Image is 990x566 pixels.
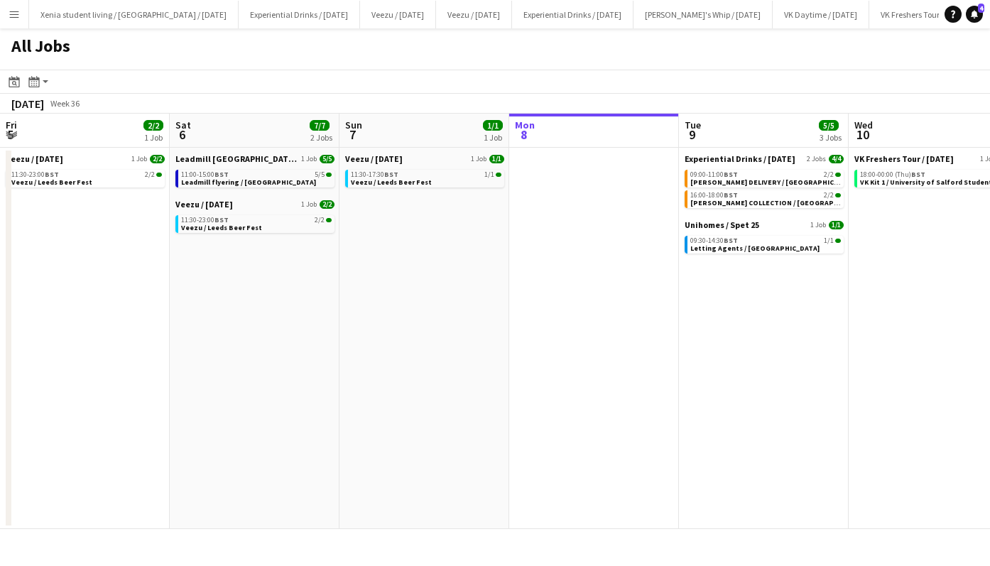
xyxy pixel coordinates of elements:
[854,153,954,164] span: VK Freshers Tour / Sept 25
[310,132,332,143] div: 2 Jobs
[911,170,925,179] span: BST
[690,171,738,178] span: 09:00-11:00
[6,153,165,164] a: Veezu / [DATE]1 Job2/2
[484,171,494,178] span: 1/1
[835,239,841,243] span: 1/1
[181,217,229,224] span: 11:30-23:00
[690,237,738,244] span: 09:30-14:30
[685,119,701,131] span: Tue
[326,218,332,222] span: 2/2
[11,170,162,186] a: 11:30-23:00BST2/2Veezu / Leeds Beer Fest
[214,170,229,179] span: BST
[326,173,332,177] span: 5/5
[6,119,17,131] span: Fri
[810,221,826,229] span: 1 Job
[690,170,841,186] a: 09:00-11:00BST2/2[PERSON_NAME] DELIVERY / [GEOGRAPHIC_DATA]
[835,173,841,177] span: 2/2
[384,170,398,179] span: BST
[181,171,229,178] span: 11:00-15:00
[690,198,869,207] span: Hammonds COLLECTION / Manchester
[724,190,738,200] span: BST
[724,236,738,245] span: BST
[214,215,229,224] span: BST
[301,200,317,209] span: 1 Job
[351,178,432,187] span: Veezu / Leeds Beer Fest
[175,153,334,164] a: Leadmill [GEOGRAPHIC_DATA] / [DATE]1 Job5/5
[436,1,512,28] button: Veezu / [DATE]
[47,98,82,109] span: Week 36
[685,219,759,230] span: Unihomes / Spet 25
[682,126,701,143] span: 9
[145,171,155,178] span: 2/2
[175,199,334,209] a: Veezu / [DATE]1 Job2/2
[484,132,502,143] div: 1 Job
[690,192,738,199] span: 16:00-18:00
[824,171,834,178] span: 2/2
[513,126,535,143] span: 8
[301,155,317,163] span: 1 Job
[978,4,984,13] span: 4
[820,132,842,143] div: 3 Jobs
[310,120,330,131] span: 7/7
[45,170,59,179] span: BST
[345,153,403,164] span: Veezu / September 2025
[471,155,486,163] span: 1 Job
[351,171,398,178] span: 11:30-17:30
[512,1,633,28] button: Experiential Drinks / [DATE]
[175,199,233,209] span: Veezu / September 2025
[824,192,834,199] span: 2/2
[181,178,316,187] span: Leadmill flyering / Sheffield
[239,1,360,28] button: Experiential Drinks / [DATE]
[685,219,844,256] div: Unihomes / Spet 251 Job1/109:30-14:30BST1/1Letting Agents / [GEOGRAPHIC_DATA]
[773,1,869,28] button: VK Daytime / [DATE]
[854,119,873,131] span: Wed
[320,155,334,163] span: 5/5
[483,120,503,131] span: 1/1
[351,170,501,186] a: 11:30-17:30BST1/1Veezu / Leeds Beer Fest
[11,97,44,111] div: [DATE]
[343,126,362,143] span: 7
[489,155,504,163] span: 1/1
[175,199,334,236] div: Veezu / [DATE]1 Job2/211:30-23:00BST2/2Veezu / Leeds Beer Fest
[144,132,163,143] div: 1 Job
[6,153,63,164] span: Veezu / September 2025
[156,173,162,177] span: 2/2
[690,178,857,187] span: Hammonds DELIVERY / Manchester
[360,1,436,28] button: Veezu / [DATE]
[11,178,92,187] span: Veezu / Leeds Beer Fest
[690,244,820,253] span: Letting Agents / Sheffield
[869,1,982,28] button: VK Freshers Tour / [DATE]
[345,119,362,131] span: Sun
[724,170,738,179] span: BST
[181,170,332,186] a: 11:00-15:00BST5/5Leadmill flyering / [GEOGRAPHIC_DATA]
[824,237,834,244] span: 1/1
[131,155,147,163] span: 1 Job
[685,219,844,230] a: Unihomes / Spet 251 Job1/1
[29,1,239,28] button: Xenia student living / [GEOGRAPHIC_DATA] / [DATE]
[345,153,504,164] a: Veezu / [DATE]1 Job1/1
[829,155,844,163] span: 4/4
[175,153,298,164] span: Leadmill Sheffield / Sept 25
[633,1,773,28] button: [PERSON_NAME]'s Whip / [DATE]
[685,153,795,164] span: Experiential Drinks / Sept 2025
[150,155,165,163] span: 2/2
[690,236,841,252] a: 09:30-14:30BST1/1Letting Agents / [GEOGRAPHIC_DATA]
[515,119,535,131] span: Mon
[835,193,841,197] span: 2/2
[173,126,191,143] span: 6
[860,171,925,178] span: 18:00-00:00 (Thu)
[181,223,262,232] span: Veezu / Leeds Beer Fest
[966,6,983,23] a: 4
[320,200,334,209] span: 2/2
[819,120,839,131] span: 5/5
[829,221,844,229] span: 1/1
[496,173,501,177] span: 1/1
[685,153,844,164] a: Experiential Drinks / [DATE]2 Jobs4/4
[685,153,844,219] div: Experiential Drinks / [DATE]2 Jobs4/409:00-11:00BST2/2[PERSON_NAME] DELIVERY / [GEOGRAPHIC_DATA]1...
[143,120,163,131] span: 2/2
[175,153,334,199] div: Leadmill [GEOGRAPHIC_DATA] / [DATE]1 Job5/511:00-15:00BST5/5Leadmill flyering / [GEOGRAPHIC_DATA]
[315,171,325,178] span: 5/5
[315,217,325,224] span: 2/2
[11,171,59,178] span: 11:30-23:00
[852,126,873,143] span: 10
